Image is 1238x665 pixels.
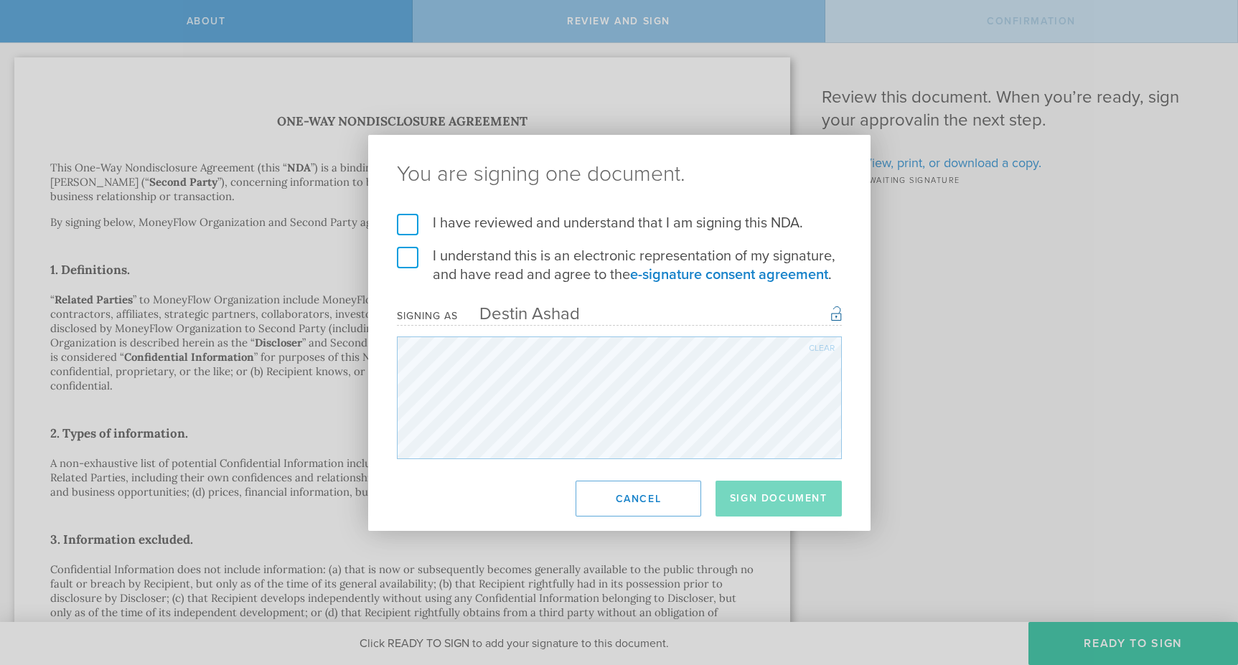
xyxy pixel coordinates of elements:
label: I have reviewed and understand that I am signing this NDA. [397,214,842,232]
div: Signing as [397,310,458,322]
ng-pluralize: You are signing one document. [397,164,842,185]
div: Destin Ashad [458,303,580,324]
label: I understand this is an electronic representation of my signature, and have read and agree to the . [397,247,842,284]
button: Cancel [576,481,701,517]
button: Sign Document [716,481,842,517]
a: e-signature consent agreement [630,266,828,283]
